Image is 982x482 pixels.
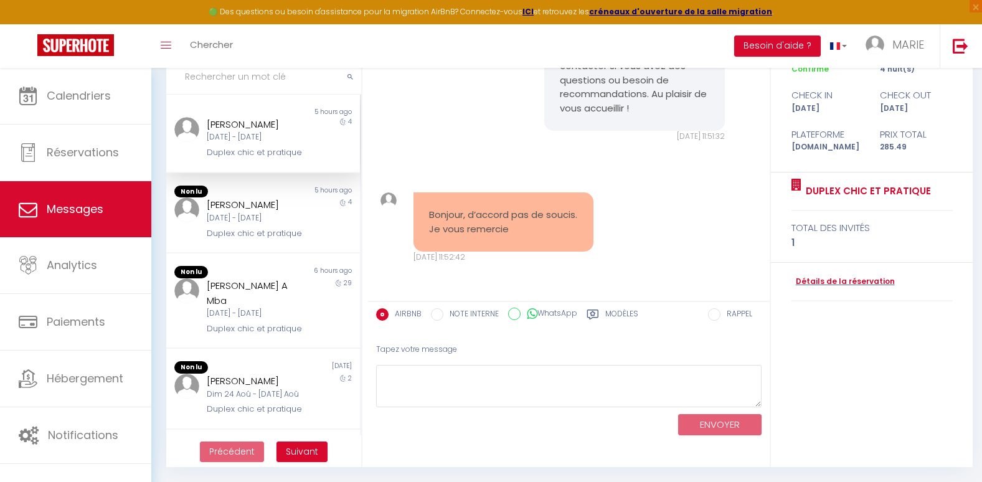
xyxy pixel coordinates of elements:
div: 5 hours ago [263,186,359,198]
span: Précédent [209,445,255,458]
div: Dim 24 Aoû - [DATE] Aoû [207,389,303,400]
img: ... [174,278,199,303]
img: ... [174,374,199,399]
div: [PERSON_NAME] [207,197,303,212]
div: 5 hours ago [263,107,359,117]
div: [PERSON_NAME] A Mba [207,278,303,308]
a: Duplex chic et pratique [801,184,931,199]
div: 4 nuit(s) [872,64,961,75]
img: ... [866,35,884,54]
span: Hébergement [47,371,123,386]
input: Rechercher un mot clé [166,60,361,95]
button: Besoin d'aide ? [734,35,821,57]
label: Modèles [605,308,638,324]
span: Messages [47,201,103,217]
div: [DATE] - [DATE] [207,212,303,224]
div: [PERSON_NAME] [207,117,303,132]
span: Analytics [47,257,97,273]
img: ... [174,197,199,222]
img: logout [953,38,968,54]
span: Calendriers [47,88,111,103]
div: check in [783,88,872,103]
img: ... [380,192,397,209]
span: Non lu [174,186,208,198]
div: Tapez votre message [376,334,762,365]
div: [DATE] [783,103,872,115]
a: Détails de la réservation [791,276,895,288]
div: check out [872,88,961,103]
div: [DATE] 11:51:32 [544,131,725,143]
img: ... [174,117,199,142]
span: Non lu [174,266,208,278]
span: 4 [348,117,352,126]
div: [DOMAIN_NAME] [783,141,872,153]
div: [DATE] 11:52:42 [413,252,594,263]
a: ... MARIE [856,24,940,68]
button: ENVOYER [678,414,762,436]
button: Previous [200,442,264,463]
pre: Bonjour, d’accord pas de soucis. Je vous remercie [429,208,578,236]
button: Ouvrir le widget de chat LiveChat [10,5,47,42]
a: ICI [522,6,534,17]
a: créneaux d'ouverture de la salle migration [589,6,772,17]
div: total des invités [791,220,953,235]
div: Duplex chic et pratique [207,323,303,335]
span: 4 [348,197,352,207]
div: Plateforme [783,127,872,142]
button: Next [276,442,328,463]
span: Confirmé [791,64,829,74]
div: [DATE] - [DATE] [207,131,303,143]
label: WhatsApp [521,308,577,321]
div: [PERSON_NAME] [207,374,303,389]
div: 6 hours ago [263,266,359,278]
div: Prix total [872,127,961,142]
span: Suivant [286,445,318,458]
label: RAPPEL [720,308,752,322]
img: Super Booking [37,34,114,56]
label: NOTE INTERNE [443,308,499,322]
div: [DATE] [263,361,359,374]
label: AIRBNB [389,308,422,322]
span: Réservations [47,144,119,160]
div: [DATE] [872,103,961,115]
span: MARIE [892,37,924,52]
div: [DATE] - [DATE] [207,308,303,319]
span: Non lu [174,361,208,374]
div: Duplex chic et pratique [207,403,303,415]
div: 285.49 [872,141,961,153]
div: Duplex chic et pratique [207,146,303,159]
div: Duplex chic et pratique [207,227,303,240]
span: Paiements [47,314,105,329]
span: Chercher [190,38,233,51]
span: 2 [348,374,352,383]
span: Notifications [48,427,118,443]
a: Chercher [181,24,242,68]
div: 1 [791,235,953,250]
span: 29 [344,278,352,288]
